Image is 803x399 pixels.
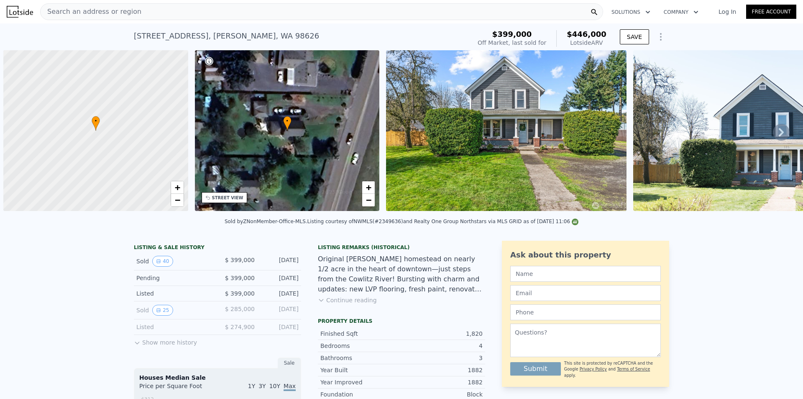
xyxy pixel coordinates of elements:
span: 3Y [258,383,266,389]
img: NWMLS Logo [572,219,578,225]
input: Email [510,285,661,301]
div: Price per Square Foot [139,382,217,395]
span: $399,000 [492,30,532,39]
button: View historical data [152,256,173,267]
span: − [174,195,180,205]
div: Off Market, last sold for [478,39,546,47]
span: − [366,195,371,205]
div: [DATE] [261,289,299,298]
div: LISTING & SALE HISTORY [134,244,301,252]
span: $ 285,000 [225,306,255,312]
div: Listed [136,289,211,298]
div: Lotside ARV [567,39,606,47]
div: 1882 [401,378,483,386]
img: Lotside [7,6,33,18]
button: Continue reading [318,296,377,304]
a: Zoom in [171,181,184,194]
a: Zoom out [171,194,184,206]
div: 4 [401,342,483,350]
button: Company [657,5,705,20]
span: $ 399,000 [225,275,255,281]
span: + [366,182,371,193]
img: Sale: 111323972 Parcel: 102436288 [386,50,627,211]
div: Pending [136,274,211,282]
div: Listed [136,323,211,331]
span: $446,000 [567,30,606,39]
div: Listing courtesy of NWMLS (#2349636) and Realty One Group Northstars via MLS GRID as of [DATE] 11:06 [307,219,578,224]
div: [STREET_ADDRESS] , [PERSON_NAME] , WA 98626 [134,30,319,42]
div: Bathrooms [320,354,401,362]
span: • [283,117,292,125]
button: View historical data [152,305,173,316]
span: $ 399,000 [225,257,255,263]
div: Year Built [320,366,401,374]
div: Finished Sqft [320,329,401,338]
div: Houses Median Sale [139,373,296,382]
div: Sold [136,256,211,267]
div: [DATE] [261,323,299,331]
div: [DATE] [261,305,299,316]
span: $ 274,900 [225,324,255,330]
a: Zoom out [362,194,375,206]
button: Solutions [605,5,657,20]
a: Free Account [746,5,796,19]
div: This site is protected by reCAPTCHA and the Google and apply. [564,360,661,378]
span: + [174,182,180,193]
span: • [92,117,100,125]
div: 1882 [401,366,483,374]
input: Name [510,266,661,282]
div: 3 [401,354,483,362]
div: Foundation [320,390,401,399]
button: Show Options [652,28,669,45]
div: • [92,116,100,131]
div: Sold [136,305,211,316]
span: 10Y [269,383,280,389]
div: Property details [318,318,485,324]
div: Year Improved [320,378,401,386]
div: 1,820 [401,329,483,338]
div: Original [PERSON_NAME] homestead on nearly 1/2 acre in the heart of downtown—just steps from the ... [318,254,485,294]
input: Phone [510,304,661,320]
a: Log In [708,8,746,16]
div: Bedrooms [320,342,401,350]
div: Ask about this property [510,249,661,261]
div: Listing Remarks (Historical) [318,244,485,251]
div: STREET VIEW [212,195,243,201]
div: [DATE] [261,256,299,267]
div: [DATE] [261,274,299,282]
span: 1Y [248,383,255,389]
a: Terms of Service [617,367,650,371]
div: Sold by ZNonMember-Office-MLS . [225,219,307,224]
button: Submit [510,362,561,376]
a: Zoom in [362,181,375,194]
button: Show more history [134,335,197,347]
div: Block [401,390,483,399]
span: $ 399,000 [225,290,255,297]
a: Privacy Policy [580,367,607,371]
button: SAVE [620,29,649,44]
span: Max [284,383,296,391]
div: • [283,116,292,131]
span: Search an address or region [41,7,141,17]
div: Sale [278,358,301,368]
